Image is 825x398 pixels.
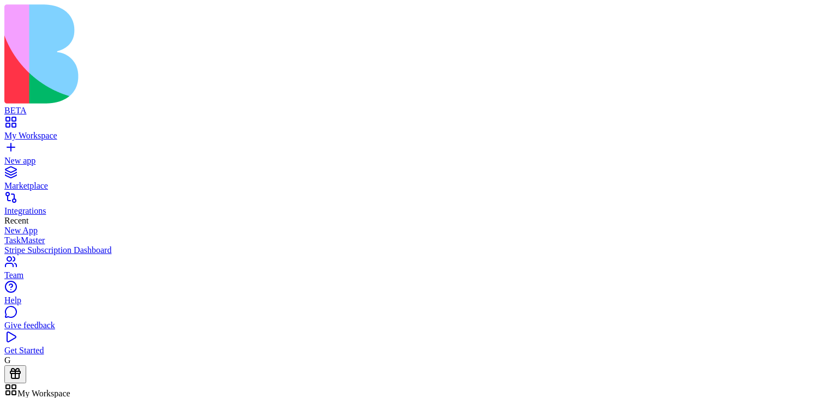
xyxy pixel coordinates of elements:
div: Team [4,270,821,280]
span: My Workspace [17,389,70,398]
a: Integrations [4,196,821,216]
div: New app [4,156,821,166]
a: Get Started [4,336,821,355]
a: BETA [4,96,821,116]
div: My Workspace [4,131,821,141]
a: My Workspace [4,121,821,141]
a: New app [4,146,821,166]
a: Stripe Subscription Dashboard [4,245,821,255]
div: Get Started [4,346,821,355]
span: Recent [4,216,28,225]
img: logo [4,4,443,104]
div: Integrations [4,206,821,216]
div: Give feedback [4,321,821,330]
div: Marketplace [4,181,821,191]
a: Team [4,261,821,280]
a: Help [4,286,821,305]
a: TaskMaster [4,236,821,245]
div: Help [4,296,821,305]
a: New App [4,226,821,236]
div: BETA [4,106,821,116]
a: Marketplace [4,171,821,191]
a: Give feedback [4,311,821,330]
span: G [4,355,11,365]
